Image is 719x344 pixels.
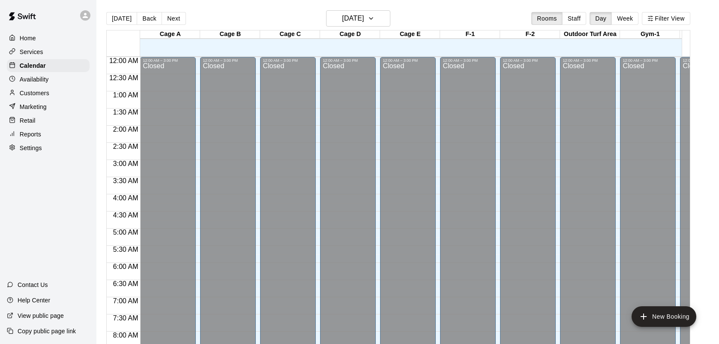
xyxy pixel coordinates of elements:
[20,75,49,84] p: Availability
[111,263,141,270] span: 6:00 AM
[632,306,696,327] button: add
[107,57,141,64] span: 12:00 AM
[18,327,76,335] p: Copy public page link
[7,45,90,58] a: Services
[7,59,90,72] a: Calendar
[7,114,90,127] a: Retail
[7,128,90,141] a: Reports
[18,296,50,305] p: Help Center
[106,12,137,25] button: [DATE]
[590,12,612,25] button: Day
[140,30,200,39] div: Cage A
[111,229,141,236] span: 5:00 AM
[623,58,673,63] div: 12:00 AM – 3:00 PM
[20,89,49,97] p: Customers
[7,73,90,86] a: Availability
[203,58,253,63] div: 12:00 AM – 3:00 PM
[563,58,613,63] div: 12:00 AM – 3:00 PM
[531,12,562,25] button: Rooms
[107,74,141,81] span: 12:30 AM
[500,30,560,39] div: F-2
[143,58,193,63] div: 12:00 AM – 3:00 PM
[263,58,313,63] div: 12:00 AM – 3:00 PM
[7,142,90,154] a: Settings
[7,87,90,100] a: Customers
[111,246,141,253] span: 5:30 AM
[111,314,141,322] span: 7:30 AM
[111,297,141,305] span: 7:00 AM
[18,281,48,289] p: Contact Us
[111,280,141,287] span: 6:30 AM
[7,100,90,113] a: Marketing
[137,12,162,25] button: Back
[320,30,380,39] div: Cage D
[111,126,141,133] span: 2:00 AM
[642,12,690,25] button: Filter View
[20,61,46,70] p: Calendar
[111,211,141,219] span: 4:30 AM
[18,311,64,320] p: View public page
[111,143,141,150] span: 2:30 AM
[20,48,43,56] p: Services
[200,30,260,39] div: Cage B
[111,160,141,167] span: 3:00 AM
[323,58,373,63] div: 12:00 AM – 3:00 PM
[20,144,42,152] p: Settings
[260,30,320,39] div: Cage C
[111,91,141,99] span: 1:00 AM
[111,177,141,184] span: 3:30 AM
[443,58,493,63] div: 12:00 AM – 3:00 PM
[326,10,390,27] button: [DATE]
[7,32,90,45] a: Home
[20,116,36,125] p: Retail
[611,12,638,25] button: Week
[342,12,364,24] h6: [DATE]
[111,194,141,202] span: 4:00 AM
[503,58,553,63] div: 12:00 AM – 3:00 PM
[20,34,36,42] p: Home
[560,30,620,39] div: Outdoor Turf Area
[20,130,41,139] p: Reports
[383,58,433,63] div: 12:00 AM – 3:00 PM
[620,30,680,39] div: Gym-1
[20,103,47,111] p: Marketing
[111,109,141,116] span: 1:30 AM
[162,12,186,25] button: Next
[440,30,500,39] div: F-1
[562,12,587,25] button: Staff
[111,332,141,339] span: 8:00 AM
[380,30,440,39] div: Cage E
